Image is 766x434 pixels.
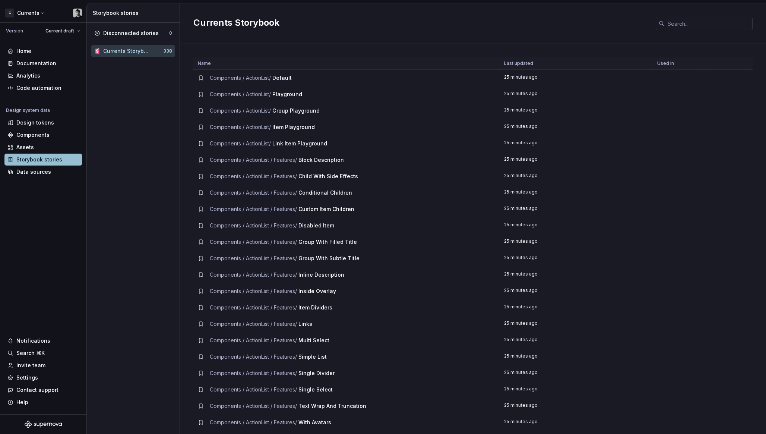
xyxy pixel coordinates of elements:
div: Currents Storybook [103,47,151,55]
a: Data sources [4,166,82,178]
span: Components / ActionList / Features / [210,157,297,163]
a: Design tokens [4,117,82,129]
span: Multi Select [298,337,329,343]
td: 25 minutes ago [500,185,653,201]
span: Components / ActionList / Features / [210,239,297,245]
span: Links [298,321,312,327]
td: 25 minutes ago [500,349,653,365]
span: Current draft [45,28,74,34]
td: 25 minutes ago [500,217,653,234]
span: Components / ActionList / [210,91,271,97]
span: Default [272,75,292,81]
div: Currents [17,9,39,17]
td: 25 minutes ago [500,316,653,332]
span: Playground [272,91,302,97]
a: Components [4,129,82,141]
span: Group With Filled Title [298,239,357,245]
span: Simple List [298,353,327,360]
span: Components / ActionList / Features / [210,189,297,196]
span: Components / ActionList / Features / [210,222,297,229]
span: Components / ActionList / Features / [210,304,297,311]
td: 25 minutes ago [500,119,653,135]
span: Components / ActionList / Features / [210,271,297,278]
svg: Supernova Logo [25,421,62,428]
a: Assets [4,141,82,153]
div: Contact support [16,386,58,394]
div: Analytics [16,72,40,79]
div: Documentation [16,60,56,67]
td: 25 minutes ago [500,168,653,185]
button: Notifications [4,335,82,347]
span: Components / ActionList / [210,107,271,114]
span: Components / ActionList / Features / [210,173,297,179]
button: Search ⌘K [4,347,82,359]
span: Inline Description [298,271,344,278]
div: Assets [16,144,34,151]
div: Components [16,131,50,139]
div: Search ⌘K [16,349,45,357]
button: Current draft [42,26,83,36]
span: Components / ActionList / [210,124,271,130]
span: Components / ActionList / Features / [210,386,297,393]
td: 25 minutes ago [500,250,653,267]
span: Components / ActionList / Features / [210,337,297,343]
div: Invite team [16,362,45,369]
span: Components / ActionList / Features / [210,321,297,327]
span: Components / ActionList / Features / [210,353,297,360]
th: Name [193,57,500,70]
span: Components / ActionList / Features / [210,419,297,425]
div: Settings [16,374,38,381]
td: 25 minutes ago [500,70,653,87]
img: Tiziano Erlichman [73,9,82,18]
span: Components / ActionList / Features / [210,403,297,409]
span: Components / ActionList / Features / [210,206,297,212]
span: Item Playground [272,124,315,130]
span: Group With Subtle Title [298,255,360,261]
a: Disconnected stories0 [91,27,175,39]
a: Code automation [4,82,82,94]
span: Conditional Children [298,189,352,196]
div: Storybook stories [93,9,177,17]
span: Single Select [298,386,333,393]
a: Storybook stories [4,154,82,166]
div: 338 [163,48,172,54]
span: Group Playground [272,107,320,114]
span: Text Wrap And Truncation [298,403,366,409]
div: Home [16,47,31,55]
a: Analytics [4,70,82,82]
div: Data sources [16,168,51,176]
td: 25 minutes ago [500,414,653,431]
span: Components / ActionList / [210,140,271,147]
div: Code automation [16,84,61,92]
span: Child With Side Effects [298,173,358,179]
span: Link Item Playground [272,140,327,147]
span: Disabled Item [298,222,334,229]
td: 25 minutes ago [500,299,653,316]
td: 25 minutes ago [500,86,653,103]
span: With Avatars [298,419,331,425]
div: Version [6,28,23,34]
button: GCurrentsTiziano Erlichman [1,5,85,21]
div: G [5,9,14,18]
td: 25 minutes ago [500,267,653,283]
div: Disconnected stories [103,29,159,37]
span: Custom Item Children [298,206,354,212]
span: Components / ActionList / Features / [210,370,297,376]
span: Block Description [298,157,344,163]
a: Home [4,45,82,57]
a: Documentation [4,57,82,69]
div: 0 [169,30,172,36]
td: 25 minutes ago [500,332,653,349]
div: Storybook stories [16,156,62,163]
a: Currents Storybook338 [91,45,175,57]
th: Used in [653,57,704,70]
td: 25 minutes ago [500,201,653,217]
td: 25 minutes ago [500,365,653,381]
span: Item Dividers [298,304,332,311]
span: Components / ActionList / [210,75,271,81]
td: 25 minutes ago [500,135,653,152]
div: Help [16,399,28,406]
span: Components / ActionList / Features / [210,288,297,294]
span: Components / ActionList / Features / [210,255,297,261]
